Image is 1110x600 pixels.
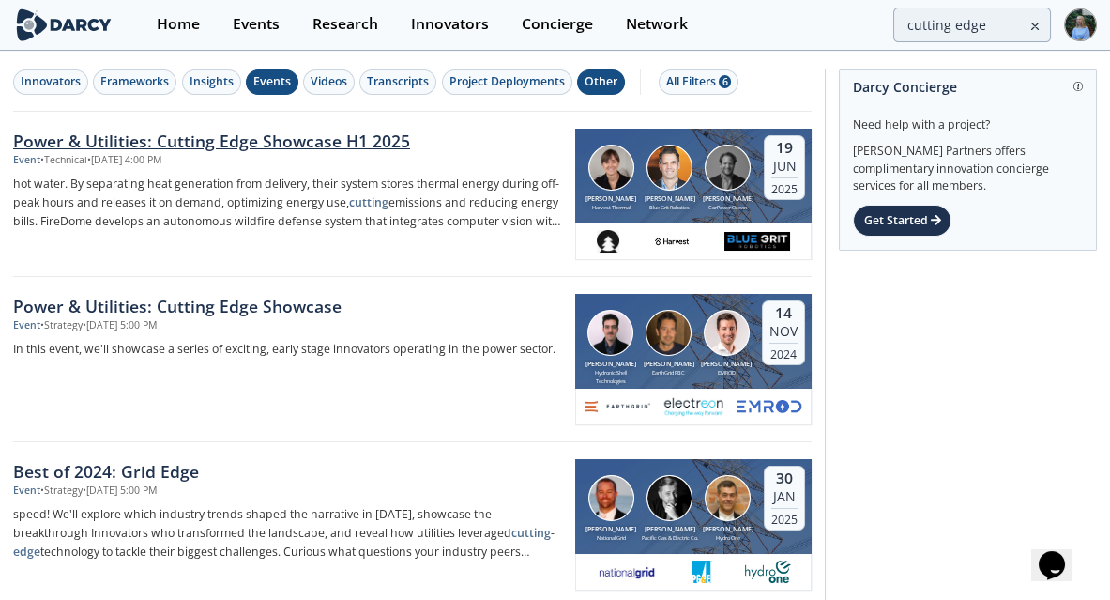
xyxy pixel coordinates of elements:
[1064,8,1097,41] img: Profile
[190,73,234,90] div: Insights
[13,277,812,442] a: Power & Utilities: Cutting Edge Showcase Event •Strategy•[DATE] 5:00 PM In this event, we'll show...
[704,310,750,356] img: Rick Hodgson
[21,73,81,90] div: Innovators
[640,360,698,370] div: [PERSON_NAME]
[769,323,798,340] div: Nov
[640,525,698,535] div: [PERSON_NAME]
[666,73,731,90] div: All Filters
[522,17,593,32] div: Concierge
[853,133,1083,195] div: [PERSON_NAME] Partners offers complimentary innovation concierge services for all members.
[771,508,798,527] div: 2025
[640,534,698,542] div: Pacific Gas & Electric Co.
[311,73,347,90] div: Videos
[697,369,755,377] div: EMROD
[13,484,40,499] div: Event
[699,534,757,542] div: Hydro One
[737,395,802,418] img: ed7978d2-592a-4c41-b109-d80e2e9c2a38
[585,395,650,418] img: 9a4ec817-975e-4254-9e13-888d5b71a041
[367,73,429,90] div: Transcripts
[100,73,169,90] div: Frameworks
[13,340,562,359] p: In this event, we'll showcase a series of exciting, early stage innovators operating in the power...
[582,194,640,205] div: [PERSON_NAME]
[661,395,726,418] img: a717a998-965e-4eb3-b684-6f1176d92a82
[359,69,436,95] button: Transcripts
[582,204,640,211] div: Harvest Thermal
[588,475,634,521] img: Ezra McCarthy
[40,318,157,333] div: • Strategy • [DATE] 5:00 PM
[853,103,1083,133] div: Need help with a project?
[893,8,1051,42] input: Advanced Search
[588,145,634,191] img: Jane Melia
[13,544,40,560] strong: edge
[646,145,692,191] img: John Lizzi
[646,475,692,521] img: Alex Collins
[640,194,698,205] div: [PERSON_NAME]
[853,70,1083,103] div: Darcy Concierge
[1073,82,1084,92] img: information.svg
[13,8,114,41] img: logo-wide.svg
[303,69,355,95] button: Videos
[582,534,640,542] div: National Grid
[724,230,790,253] img: e4b475ac-cf79-4234-b3a6-b27d7e232d9c
[93,69,176,95] button: Frameworks
[411,17,489,32] div: Innovators
[744,561,792,583] img: e56bba91-9790-4056-885f-9b5160e3e6ac
[705,475,751,521] img: David Paish
[585,73,617,90] div: Other
[253,73,291,90] div: Events
[13,153,40,168] div: Event
[312,17,378,32] div: Research
[442,69,572,95] button: Project Deployments
[511,525,551,541] strong: cutting
[595,561,659,583] img: 19311807-5151-4b5f-bf84-f8255dd2fe01
[705,145,751,191] img: Anders Jansson
[853,205,951,237] div: Get Started
[13,459,562,484] div: Best of 2024: Grid Edge
[640,369,698,377] div: EarthGrid PBC
[40,153,161,168] div: • Technical • [DATE] 4:00 PM
[771,139,798,158] div: 19
[582,369,640,385] div: Hydronic Shell Technologies
[587,310,633,356] img: Ben Silverman
[582,525,640,535] div: [PERSON_NAME]
[699,204,757,211] div: CorPower Ocean
[246,69,298,95] button: Events
[349,194,388,210] strong: cutting
[699,194,757,205] div: [PERSON_NAME]
[646,310,692,356] img: Troy Helming
[13,294,562,318] div: Power & Utilities: Cutting Edge Showcase
[233,17,280,32] div: Events
[699,525,757,535] div: [PERSON_NAME]
[654,230,690,253] img: 7ece7721-0f41-49d6-bec1-f17b9f659af8
[40,484,157,499] div: • Strategy • [DATE] 5:00 PM
[13,129,562,153] div: Power & Utilities: Cutting Edge Showcase H1 2025
[771,177,798,196] div: 2025
[691,561,712,583] img: 1616524801804-PG%26E.png
[1031,525,1091,581] iframe: chat widget
[13,112,812,277] a: Power & Utilities: Cutting Edge Showcase H1 2025 Event •Technical•[DATE] 4:00 PM hot water. By se...
[769,304,798,323] div: 14
[13,69,88,95] button: Innovators
[577,69,625,95] button: Other
[626,17,688,32] div: Network
[719,75,731,88] span: 6
[640,204,698,211] div: Blue Grit Robotics
[582,360,640,370] div: [PERSON_NAME]
[157,17,200,32] div: Home
[13,175,562,231] p: hot water. By separating heat generation from delivery, their system stores thermal energy during...
[13,318,40,333] div: Event
[597,230,620,253] img: 6c656e0f-7b93-4847-8ef3-3e40323d4709
[13,505,562,562] p: speed! We'll explore which industry trends shaped the narrative in [DATE], showcase the breakthro...
[697,360,755,370] div: [PERSON_NAME]
[771,469,798,488] div: 30
[659,69,738,95] button: All Filters 6
[182,69,241,95] button: Insights
[769,343,798,362] div: 2024
[771,158,798,175] div: Jun
[771,488,798,505] div: Jan
[449,73,565,90] div: Project Deployments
